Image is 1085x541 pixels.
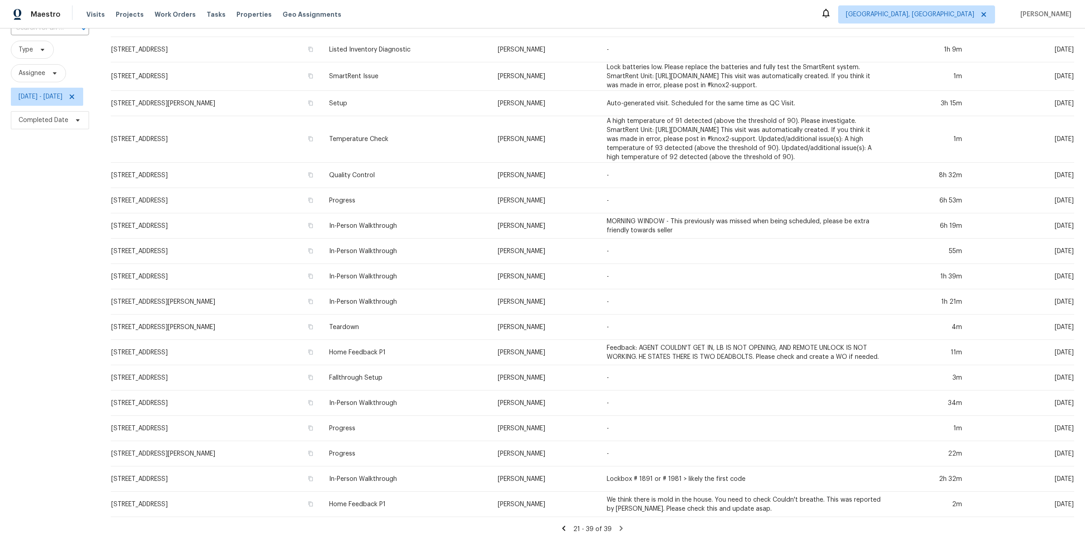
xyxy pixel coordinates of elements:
[491,188,599,213] td: [PERSON_NAME]
[322,91,491,116] td: Setup
[969,116,1075,163] td: [DATE]
[969,289,1075,315] td: [DATE]
[599,390,888,416] td: -
[307,297,315,306] button: Copy Address
[19,69,45,78] span: Assignee
[889,416,969,441] td: 1m
[307,373,315,381] button: Copy Address
[322,365,491,390] td: Fallthrough Setup
[889,340,969,365] td: 11m
[111,492,322,517] td: [STREET_ADDRESS]
[19,45,33,54] span: Type
[491,492,599,517] td: [PERSON_NAME]
[969,390,1075,416] td: [DATE]
[111,91,322,116] td: [STREET_ADDRESS][PERSON_NAME]
[969,315,1075,340] td: [DATE]
[307,424,315,432] button: Copy Address
[11,21,64,35] input: Search for an address...
[322,289,491,315] td: In-Person Walkthrough
[573,526,612,532] span: 21 - 39 of 39
[599,62,888,91] td: Lock batteries low. Please replace the batteries and fully test the SmartRent system. SmartRent U...
[322,62,491,91] td: SmartRent Issue
[31,10,61,19] span: Maestro
[599,315,888,340] td: -
[969,264,1075,289] td: [DATE]
[1017,10,1071,19] span: [PERSON_NAME]
[889,116,969,163] td: 1m
[599,163,888,188] td: -
[599,441,888,466] td: -
[283,10,341,19] span: Geo Assignments
[889,213,969,239] td: 6h 19m
[86,10,105,19] span: Visits
[307,323,315,331] button: Copy Address
[322,239,491,264] td: In-Person Walkthrough
[889,62,969,91] td: 1m
[322,264,491,289] td: In-Person Walkthrough
[969,239,1075,264] td: [DATE]
[307,500,315,508] button: Copy Address
[599,289,888,315] td: -
[307,272,315,280] button: Copy Address
[111,289,322,315] td: [STREET_ADDRESS][PERSON_NAME]
[491,340,599,365] td: [PERSON_NAME]
[19,92,62,101] span: [DATE] - [DATE]
[969,441,1075,466] td: [DATE]
[307,196,315,204] button: Copy Address
[322,466,491,492] td: In-Person Walkthrough
[599,416,888,441] td: -
[491,37,599,62] td: [PERSON_NAME]
[969,340,1075,365] td: [DATE]
[322,416,491,441] td: Progress
[969,466,1075,492] td: [DATE]
[491,239,599,264] td: [PERSON_NAME]
[599,91,888,116] td: Auto-generated visit. Scheduled for the same time as QC Visit.
[322,188,491,213] td: Progress
[19,116,68,125] span: Completed Date
[322,340,491,365] td: Home Feedback P1
[491,441,599,466] td: [PERSON_NAME]
[322,390,491,416] td: In-Person Walkthrough
[599,116,888,163] td: A high temperature of 91 detected (above the threshold of 90). Please investigate. SmartRent Unit...
[599,492,888,517] td: We think there is mold in the house. You need to check Couldn't breathe. This was reported by [PE...
[969,492,1075,517] td: [DATE]
[111,239,322,264] td: [STREET_ADDRESS]
[307,449,315,457] button: Copy Address
[889,365,969,390] td: 3m
[116,10,144,19] span: Projects
[111,213,322,239] td: [STREET_ADDRESS]
[111,37,322,62] td: [STREET_ADDRESS]
[599,365,888,390] td: -
[599,239,888,264] td: -
[307,99,315,107] button: Copy Address
[969,91,1075,116] td: [DATE]
[307,45,315,53] button: Copy Address
[491,264,599,289] td: [PERSON_NAME]
[889,315,969,340] td: 4m
[491,365,599,390] td: [PERSON_NAME]
[236,10,272,19] span: Properties
[155,10,196,19] span: Work Orders
[889,163,969,188] td: 8h 32m
[889,37,969,62] td: 1h 9m
[969,163,1075,188] td: [DATE]
[111,340,322,365] td: [STREET_ADDRESS]
[969,188,1075,213] td: [DATE]
[322,315,491,340] td: Teardown
[889,390,969,416] td: 34m
[969,365,1075,390] td: [DATE]
[491,390,599,416] td: [PERSON_NAME]
[322,163,491,188] td: Quality Control
[599,466,888,492] td: Lockbox # 1891 or # 1981 > likely the first code
[599,213,888,239] td: MORNING WINDOW - This previously was missed when being scheduled, please be extra friendly toward...
[969,416,1075,441] td: [DATE]
[491,289,599,315] td: [PERSON_NAME]
[307,171,315,179] button: Copy Address
[889,239,969,264] td: 55m
[889,91,969,116] td: 3h 15m
[491,466,599,492] td: [PERSON_NAME]
[599,188,888,213] td: -
[889,264,969,289] td: 1h 39m
[111,416,322,441] td: [STREET_ADDRESS]
[491,62,599,91] td: [PERSON_NAME]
